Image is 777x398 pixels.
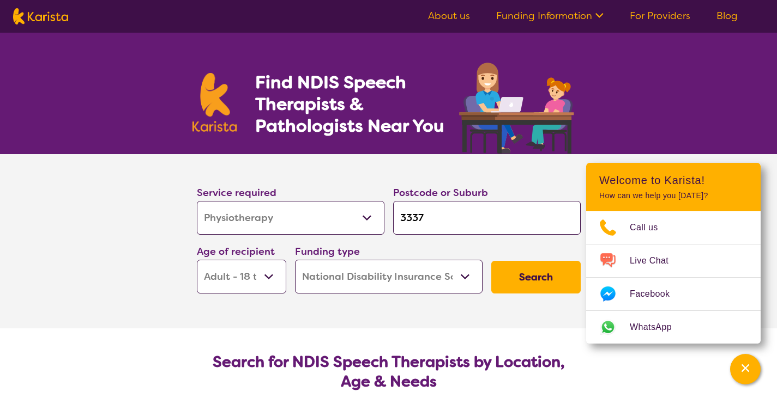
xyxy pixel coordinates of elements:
[599,174,748,187] h2: Welcome to Karista!
[192,73,237,132] img: Karista logo
[586,211,761,344] ul: Choose channel
[393,186,488,199] label: Postcode or Suburb
[630,286,683,302] span: Facebook
[630,319,685,335] span: WhatsApp
[630,253,682,269] span: Live Chat
[393,201,581,235] input: Type
[255,71,457,137] h1: Find NDIS Speech Therapists & Pathologists Near You
[197,245,275,258] label: Age of recipient
[630,9,690,22] a: For Providers
[630,219,671,236] span: Call us
[197,186,276,199] label: Service required
[716,9,738,22] a: Blog
[496,9,604,22] a: Funding Information
[295,245,360,258] label: Funding type
[586,311,761,344] a: Web link opens in a new tab.
[450,59,585,154] img: speech-therapy
[13,8,68,25] img: Karista logo
[491,261,581,293] button: Search
[586,163,761,344] div: Channel Menu
[428,9,470,22] a: About us
[206,352,572,391] h2: Search for NDIS Speech Therapists by Location, Age & Needs
[599,191,748,200] p: How can we help you [DATE]?
[730,354,761,384] button: Channel Menu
